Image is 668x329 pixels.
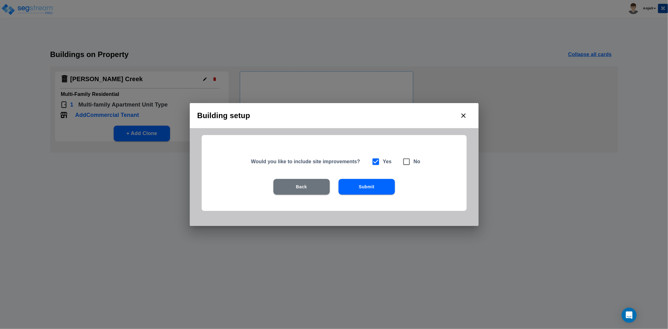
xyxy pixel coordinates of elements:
[190,103,479,128] h2: Building setup
[414,157,421,166] h6: No
[273,179,330,195] button: Back
[622,308,637,323] div: Open Intercom Messenger
[383,157,392,166] h6: Yes
[339,179,395,195] button: Submit
[456,108,471,123] button: close
[251,158,364,165] h5: Would you like to include site improvements?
